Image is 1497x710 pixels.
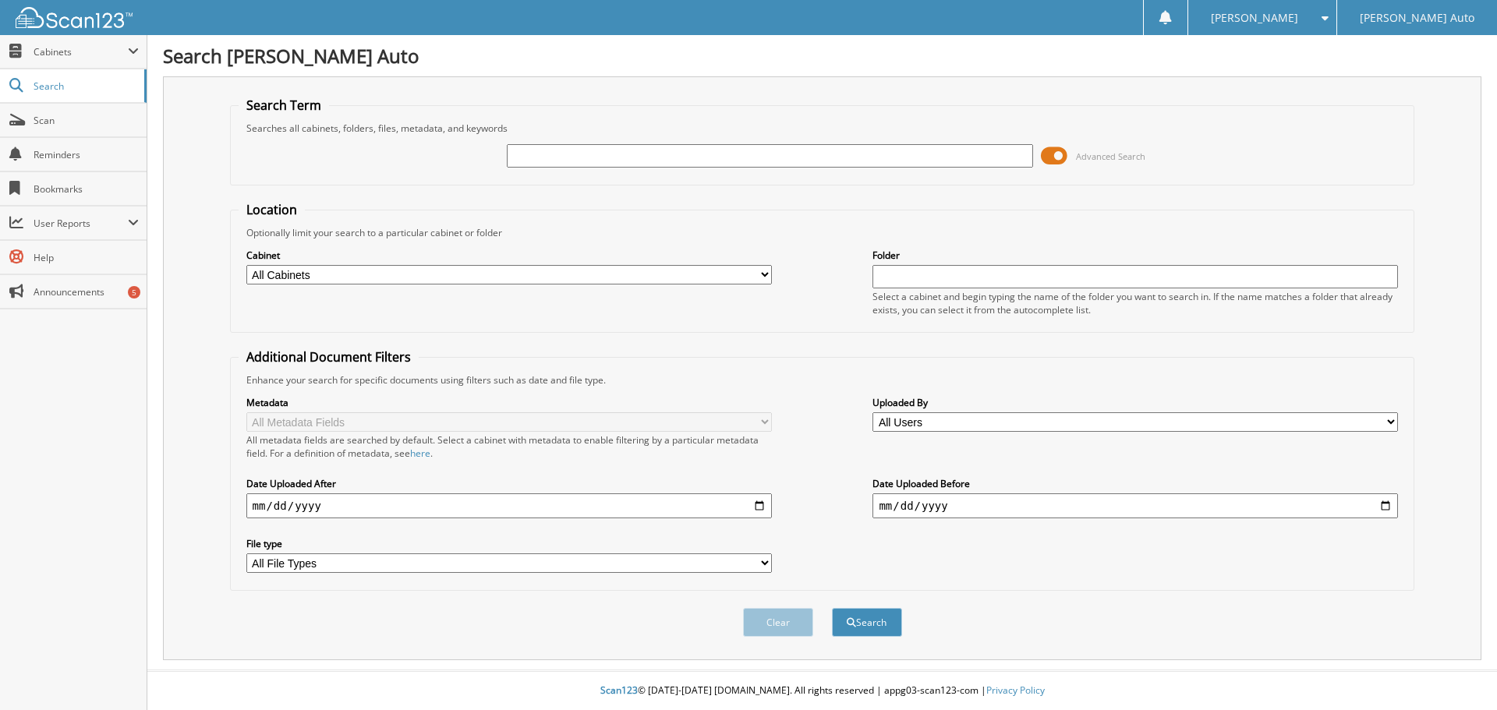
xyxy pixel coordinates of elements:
div: Enhance your search for specific documents using filters such as date and file type. [239,373,1407,387]
span: [PERSON_NAME] [1211,13,1298,23]
button: Search [832,608,902,637]
span: Cabinets [34,45,128,58]
span: Announcements [34,285,139,298]
label: Date Uploaded Before [872,477,1398,490]
label: Metadata [246,396,772,409]
button: Clear [743,608,813,637]
span: Reminders [34,148,139,161]
div: All metadata fields are searched by default. Select a cabinet with metadata to enable filtering b... [246,433,772,460]
label: Cabinet [246,249,772,262]
input: start [246,493,772,518]
label: Folder [872,249,1398,262]
div: Searches all cabinets, folders, files, metadata, and keywords [239,122,1407,135]
span: Help [34,251,139,264]
span: Scan123 [600,684,638,697]
span: Search [34,79,136,93]
span: Advanced Search [1076,150,1145,162]
label: File type [246,537,772,550]
label: Uploaded By [872,396,1398,409]
img: scan123-logo-white.svg [16,7,133,28]
span: Bookmarks [34,182,139,196]
h1: Search [PERSON_NAME] Auto [163,43,1481,69]
div: 5 [128,286,140,298]
label: Date Uploaded After [246,477,772,490]
iframe: Chat Widget [1419,635,1497,710]
input: end [872,493,1398,518]
legend: Location [239,201,305,218]
a: Privacy Policy [986,684,1045,697]
a: here [410,447,430,460]
legend: Additional Document Filters [239,348,419,366]
div: Select a cabinet and begin typing the name of the folder you want to search in. If the name match... [872,290,1398,316]
span: User Reports [34,217,128,230]
span: Scan [34,114,139,127]
legend: Search Term [239,97,329,114]
div: © [DATE]-[DATE] [DOMAIN_NAME]. All rights reserved | appg03-scan123-com | [147,672,1497,710]
div: Optionally limit your search to a particular cabinet or folder [239,226,1407,239]
span: [PERSON_NAME] Auto [1360,13,1474,23]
